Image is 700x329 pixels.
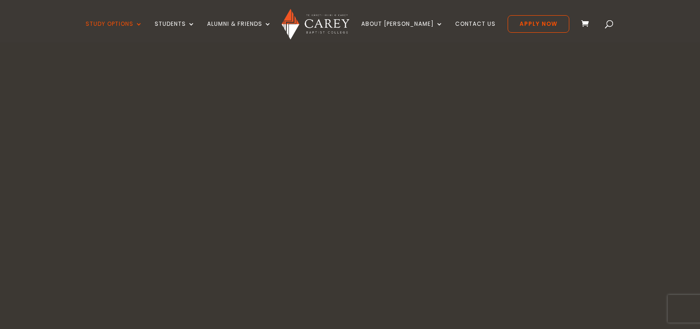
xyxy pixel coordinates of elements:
a: Alumni & Friends [207,21,272,42]
img: Carey Baptist College [282,9,349,40]
a: Study Options [86,21,143,42]
a: About [PERSON_NAME] [361,21,443,42]
a: Apply Now [508,15,569,33]
a: Students [155,21,195,42]
a: Contact Us [455,21,496,42]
